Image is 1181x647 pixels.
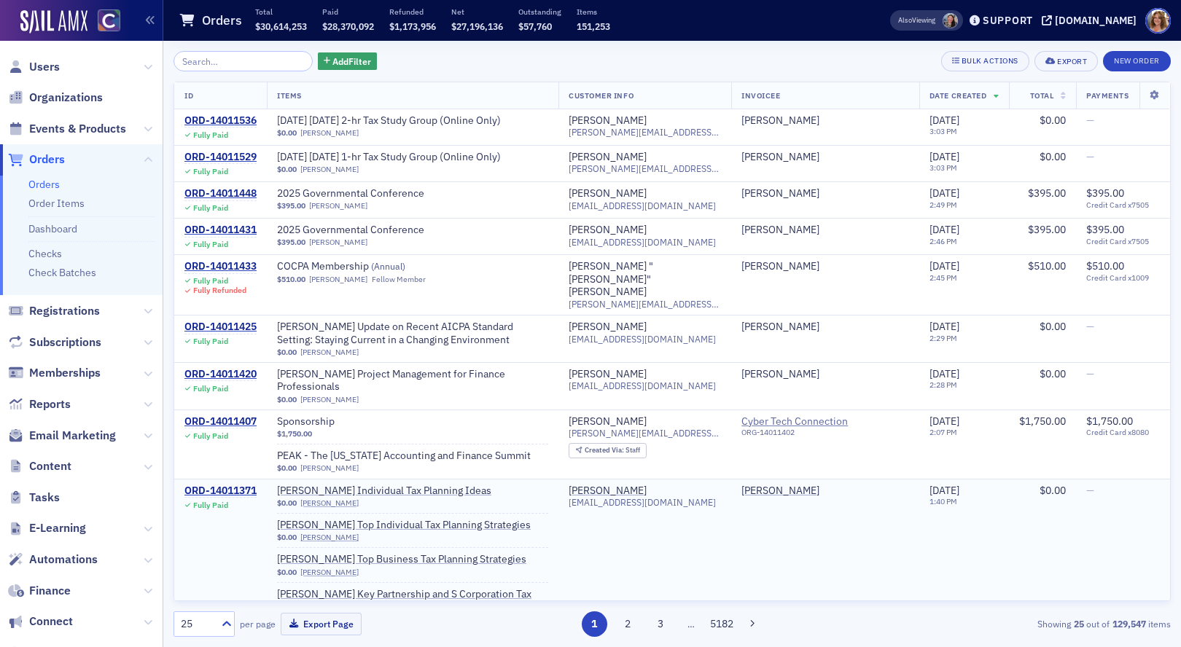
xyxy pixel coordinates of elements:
[277,415,461,428] a: Sponsorship
[184,260,257,273] a: ORD-14011433
[1086,428,1160,437] span: Credit Card x8080
[1103,51,1171,71] button: New Order
[300,463,359,473] a: [PERSON_NAME]
[277,238,305,247] span: $395.00
[184,321,257,334] a: ORD-14011425
[569,443,647,458] div: Created Via: Staff
[1086,200,1160,210] span: Credit Card x7505
[28,247,62,260] a: Checks
[1110,617,1148,630] strong: 129,547
[929,333,957,343] time: 2:29 PM
[277,498,297,508] span: $0.00
[929,236,957,246] time: 2:46 PM
[741,90,780,101] span: Invoicee
[309,275,367,284] a: [PERSON_NAME]
[569,415,647,428] div: [PERSON_NAME]
[193,240,228,249] div: Fully Paid
[1019,415,1066,428] span: $1,750.00
[1086,187,1124,200] span: $395.00
[277,151,501,164] a: [DATE] [DATE] 1-hr Tax Study Group (Online Only)
[983,14,1033,27] div: Support
[941,51,1029,71] button: Bulk Actions
[577,20,610,32] span: 151,253
[569,151,647,164] div: [PERSON_NAME]
[741,368,819,381] div: [PERSON_NAME]
[318,52,378,71] button: AddFilter
[281,613,362,635] button: Export Page
[28,197,85,210] a: Order Items
[29,490,60,506] span: Tasks
[451,7,503,17] p: Net
[741,260,819,273] div: [PERSON_NAME]
[28,222,77,235] a: Dashboard
[184,151,257,164] a: ORD-14011529
[277,224,461,237] span: 2025 Governmental Conference
[741,321,819,334] div: [PERSON_NAME]
[569,485,647,498] a: [PERSON_NAME]
[184,368,257,381] a: ORD-14011420
[1071,617,1086,630] strong: 25
[929,150,959,163] span: [DATE]
[8,334,101,350] a: Subscriptions
[569,334,716,345] span: [EMAIL_ADDRESS][DOMAIN_NAME]
[569,428,721,439] span: [PERSON_NAME][EMAIL_ADDRESS][DOMAIN_NAME]
[929,380,957,390] time: 2:28 PM
[741,224,819,237] a: [PERSON_NAME]
[193,286,246,295] div: Fully Refunded
[29,334,101,350] span: Subscriptions
[929,200,957,210] time: 2:49 PM
[929,320,959,333] span: [DATE]
[582,611,607,637] button: 1
[741,224,909,237] span: Corina Mayberry
[681,617,701,630] span: …
[1086,484,1094,497] span: —
[929,415,959,428] span: [DATE]
[929,223,959,236] span: [DATE]
[1086,223,1124,236] span: $395.00
[1042,15,1142,26] button: [DOMAIN_NAME]
[8,613,73,630] a: Connect
[277,450,531,463] a: PEAK - The [US_STATE] Accounting and Finance Summit
[929,114,959,127] span: [DATE]
[585,445,625,455] span: Created Via :
[277,533,297,542] span: $0.00
[741,151,819,164] a: [PERSON_NAME]
[277,151,501,164] span: September 2025 Wednesday 1-hr Tax Study Group (Online Only)
[277,114,501,128] span: September 2025 Tuesday 2-hr Tax Study Group (Online Only)
[300,533,359,542] a: [PERSON_NAME]
[929,126,957,136] time: 3:03 PM
[193,130,228,140] div: Fully Paid
[1086,150,1094,163] span: —
[709,611,735,637] button: 5182
[332,55,371,68] span: Add Filter
[849,617,1171,630] div: Showing out of items
[181,616,213,632] div: 25
[569,237,716,248] span: [EMAIL_ADDRESS][DOMAIN_NAME]
[569,163,721,174] span: [PERSON_NAME][EMAIL_ADDRESS][DOMAIN_NAME]
[577,7,610,17] p: Items
[741,260,909,273] span: Nick Francesco
[322,20,374,32] span: $28,370,092
[309,201,367,211] a: [PERSON_NAME]
[184,224,257,237] a: ORD-14011431
[741,415,874,428] span: Cyber Tech Connection
[193,337,228,346] div: Fully Paid
[8,59,60,75] a: Users
[569,224,647,237] a: [PERSON_NAME]
[8,90,103,106] a: Organizations
[277,588,548,613] a: [PERSON_NAME] Key Partnership and S Corporation Tax Planning Strategies
[1030,90,1054,101] span: Total
[184,114,257,128] div: ORD-14011536
[1034,51,1098,71] button: Export
[277,368,548,393] a: [PERSON_NAME] Project Management for Finance Professionals
[309,238,367,247] a: [PERSON_NAME]
[184,90,193,101] span: ID
[569,114,647,128] a: [PERSON_NAME]
[389,20,436,32] span: $1,173,956
[372,275,426,284] div: Fellow Member
[277,321,548,346] span: Surgent's Update on Recent AICPA Standard Setting: Staying Current in a Changing Environment
[518,20,552,32] span: $57,760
